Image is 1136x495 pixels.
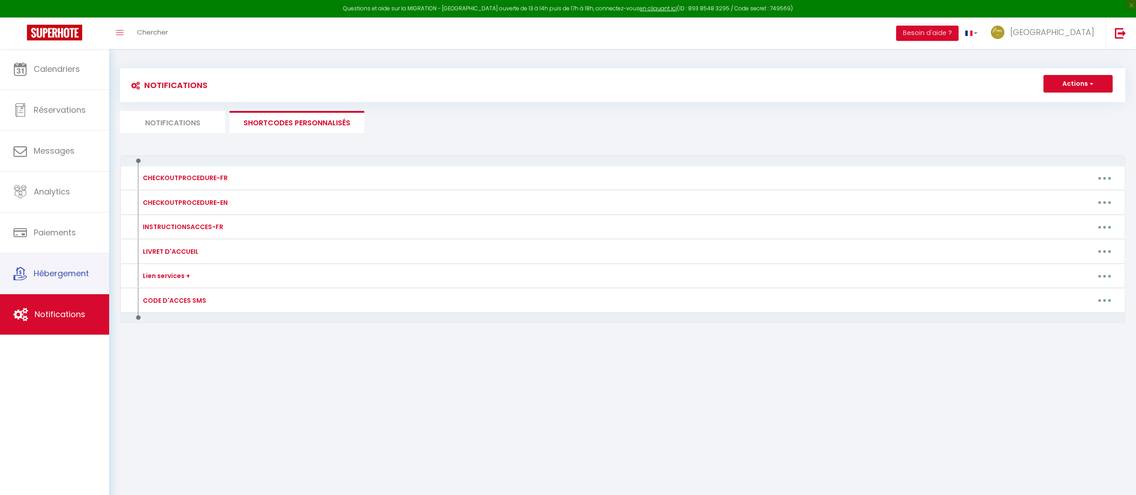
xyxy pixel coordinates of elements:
[34,63,80,75] span: Calendriers
[141,271,190,281] div: Lien services +
[141,296,206,305] div: CODE D'ACCES SMS
[34,104,86,115] span: Réservations
[141,198,228,208] div: CHECKOUTPROCEDURE-EN
[896,26,959,41] button: Besoin d'aide ?
[35,309,85,320] span: Notifications
[141,222,223,232] div: INSTRUCTIONSACCES-FR
[1115,27,1126,39] img: logout
[1098,457,1136,495] iframe: LiveChat chat widget
[1010,27,1094,38] span: [GEOGRAPHIC_DATA]
[137,27,168,37] span: Chercher
[1043,75,1113,93] button: Actions
[640,4,677,12] a: en cliquant ici
[34,186,70,197] span: Analytics
[120,111,225,133] li: Notifications
[34,268,89,279] span: Hébergement
[130,18,175,49] a: Chercher
[34,227,76,238] span: Paiements
[27,25,82,40] img: Super Booking
[141,247,199,256] div: LIVRET D'ACCUEIL
[230,111,364,133] li: SHORTCODES PERSONNALISÉS
[984,18,1105,49] a: ... [GEOGRAPHIC_DATA]
[141,173,228,183] div: CHECKOUTPROCEDURE-FR
[34,145,75,156] span: Messages
[991,26,1004,39] img: ...
[127,75,208,95] h3: Notifications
